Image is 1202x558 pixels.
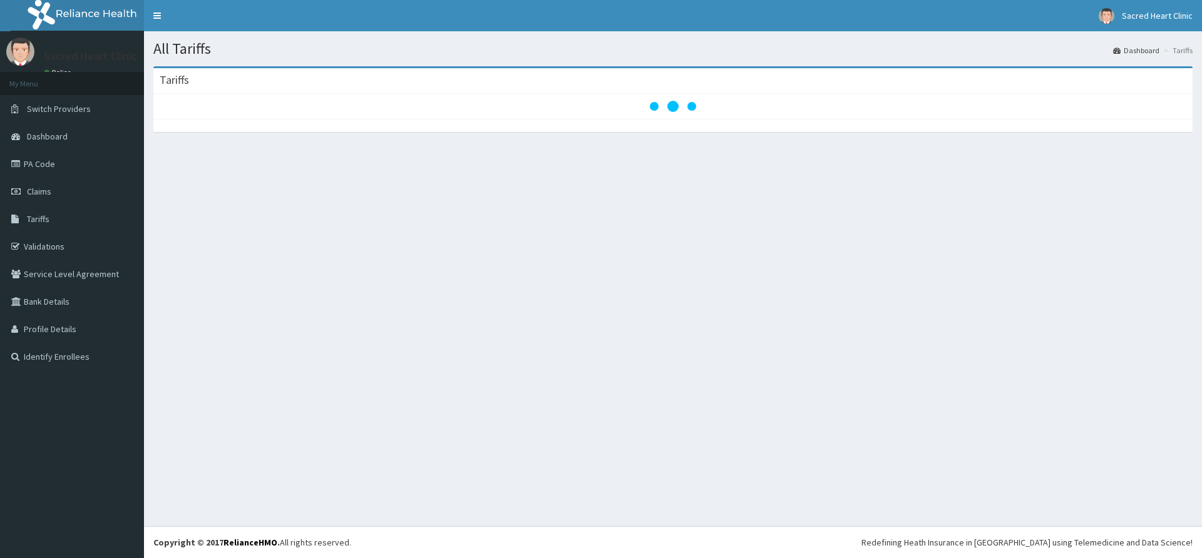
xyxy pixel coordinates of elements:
[153,537,280,548] strong: Copyright © 2017 .
[153,41,1193,57] h1: All Tariffs
[160,74,189,86] h3: Tariffs
[1161,45,1193,56] li: Tariffs
[1122,10,1193,21] span: Sacred Heart Clinic
[27,186,51,197] span: Claims
[1099,8,1114,24] img: User Image
[6,38,34,66] img: User Image
[27,103,91,114] span: Switch Providers
[44,68,74,77] a: Online
[1113,45,1159,56] a: Dashboard
[144,526,1202,558] footer: All rights reserved.
[648,81,698,131] svg: audio-loading
[861,536,1193,549] div: Redefining Heath Insurance in [GEOGRAPHIC_DATA] using Telemedicine and Data Science!
[27,131,68,142] span: Dashboard
[44,51,137,62] p: Sacred Heart Clinic
[223,537,277,548] a: RelianceHMO
[27,213,49,225] span: Tariffs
